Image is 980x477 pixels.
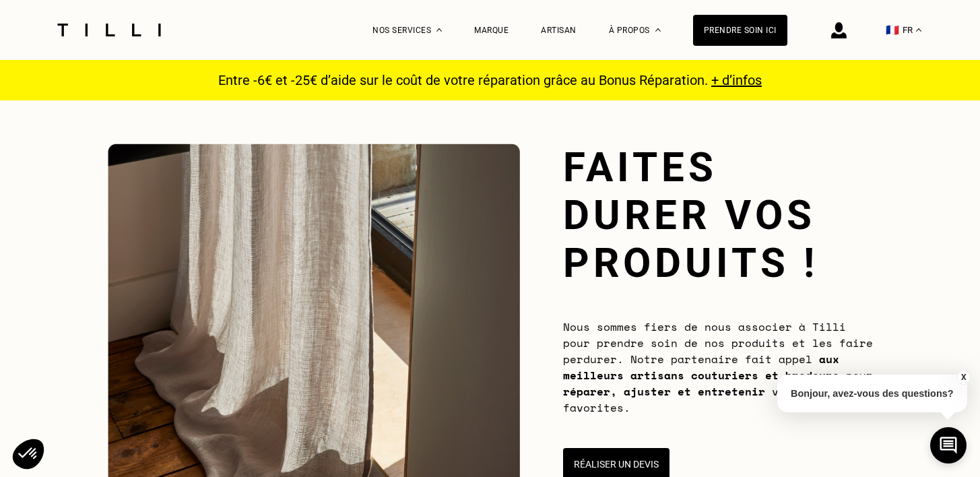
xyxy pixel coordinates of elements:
h1: Faites durer vos produits ! [563,144,873,287]
a: Artisan [541,26,577,35]
span: Nous sommes fiers de nous associer à Tilli pour prendre soin de nos produits et les faire perdure... [563,319,873,416]
a: Prendre soin ici [693,15,787,46]
span: 🇫🇷 [886,24,899,36]
p: Bonjour, avez-vous des questions? [777,375,967,412]
img: menu déroulant [916,28,921,32]
a: Marque [474,26,509,35]
button: X [956,370,970,385]
img: Menu déroulant à propos [655,28,661,32]
img: icône connexion [831,22,847,38]
img: Logo du service de couturière Tilli [53,24,166,36]
b: aux meilleurs artisans couturiers et brodeurs [563,351,839,383]
p: Entre -6€ et -25€ d’aide sur le coût de votre réparation grâce au Bonus Réparation. [210,72,770,88]
img: Menu déroulant [436,28,442,32]
b: réparer, ajuster et entretenir [563,383,765,400]
a: + d’infos [711,72,762,88]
